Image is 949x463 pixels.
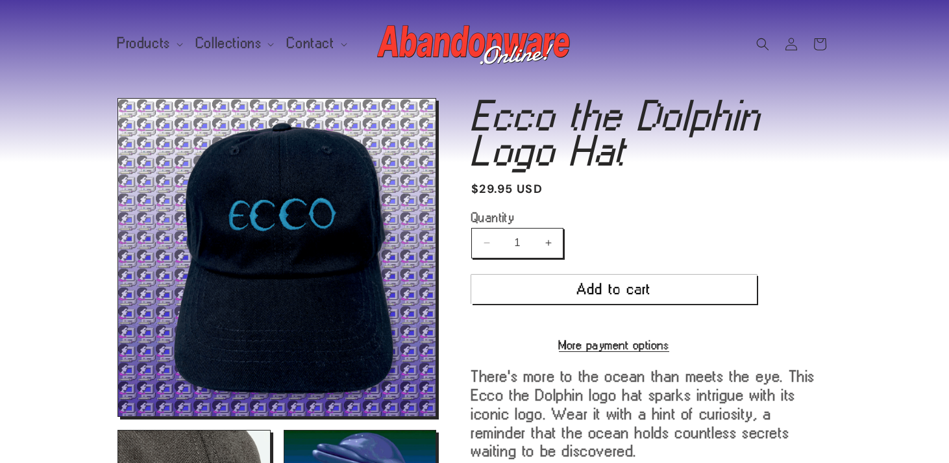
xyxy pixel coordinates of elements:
[471,339,757,351] a: More payment options
[373,13,577,75] a: Abandonware
[471,275,757,304] button: Add to cart
[196,38,262,49] span: Collections
[471,181,543,198] span: $29.95 USD
[377,18,572,70] img: Abandonware
[471,211,757,224] label: Quantity
[287,38,334,49] span: Contact
[188,30,280,57] summary: Collections
[748,30,777,58] summary: Search
[471,98,832,168] h1: Ecco the Dolphin Logo Hat
[110,30,188,57] summary: Products
[117,38,171,49] span: Products
[279,30,352,57] summary: Contact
